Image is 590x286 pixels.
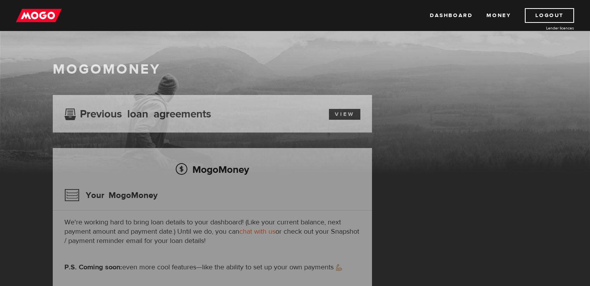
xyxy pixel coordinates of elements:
a: Money [486,8,511,23]
p: even more cool features—like the ability to set up your own payments [64,263,360,272]
h3: Your MogoMoney [64,185,157,205]
a: Dashboard [430,8,472,23]
a: Lender licences [516,25,574,31]
iframe: LiveChat chat widget [557,253,590,286]
h1: MogoMoney [53,61,538,78]
a: Logout [525,8,574,23]
strong: P.S. Coming soon: [64,263,122,272]
h2: MogoMoney [64,161,360,177]
img: mogo_logo-11ee424be714fa7cbb0f0f49df9e16ec.png [16,8,62,23]
h3: Previous loan agreements [64,108,211,118]
a: View [329,109,360,120]
a: chat with us [239,227,275,236]
img: strong arm emoji [336,264,342,271]
p: We're working hard to bring loan details to your dashboard! (Like your current balance, next paym... [64,218,360,246]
